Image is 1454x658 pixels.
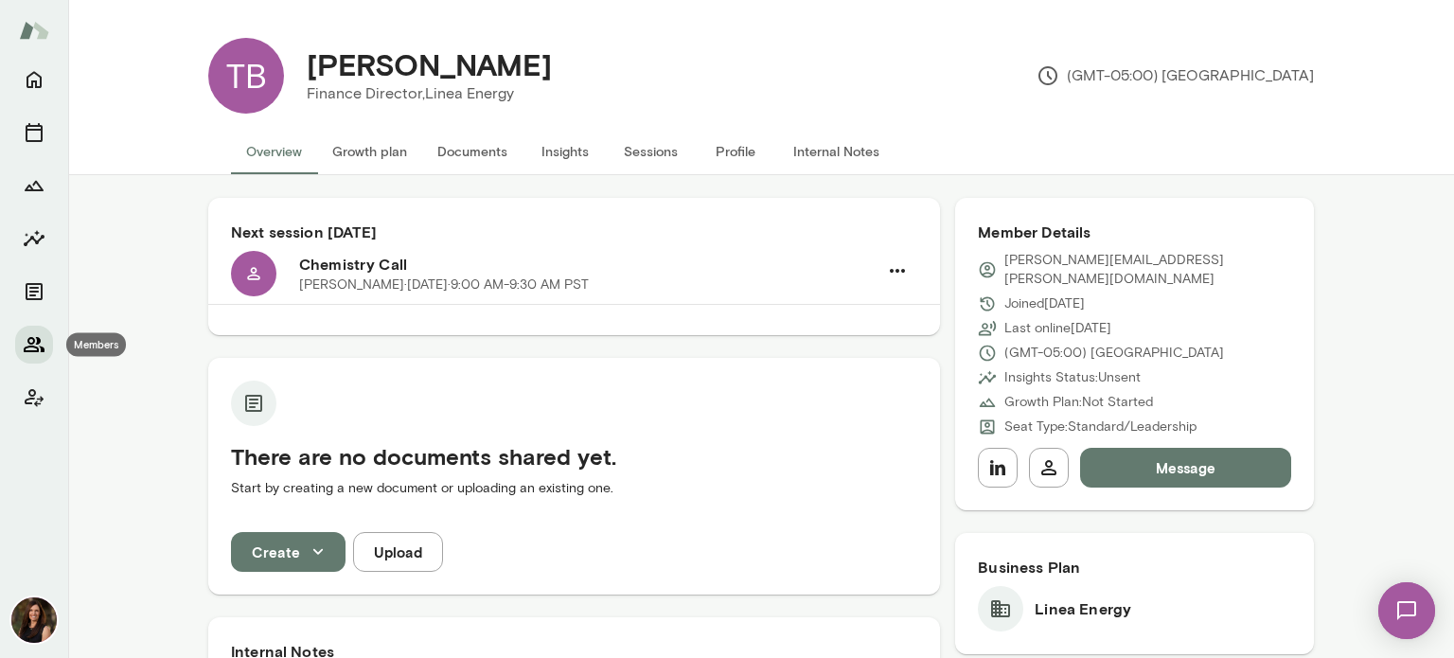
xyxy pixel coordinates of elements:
h5: There are no documents shared yet. [231,441,917,471]
button: Documents [15,273,53,311]
h4: [PERSON_NAME] [307,46,552,82]
p: Start by creating a new document or uploading an existing one. [231,479,917,498]
p: Seat Type: Standard/Leadership [1004,418,1197,436]
button: Client app [15,379,53,417]
button: Insights [15,220,53,258]
button: Documents [422,129,523,174]
h6: Chemistry Call [299,253,878,276]
p: Joined [DATE] [1004,294,1085,313]
img: Mento [19,12,49,48]
button: Upload [353,532,443,572]
p: (GMT-05:00) [GEOGRAPHIC_DATA] [1004,344,1224,363]
button: Profile [693,129,778,174]
p: Growth Plan: Not Started [1004,393,1153,412]
button: Overview [231,129,317,174]
button: Growth Plan [15,167,53,205]
button: Sessions [15,114,53,151]
p: Last online [DATE] [1004,319,1111,338]
p: Insights Status: Unsent [1004,368,1141,387]
button: Growth plan [317,129,422,174]
h6: Business Plan [978,556,1291,578]
p: Finance Director, Linea Energy [307,82,552,105]
h6: Member Details [978,221,1291,243]
div: TB [208,38,284,114]
button: Create [231,532,346,572]
button: Message [1080,448,1291,488]
button: Members [15,326,53,364]
p: (GMT-05:00) [GEOGRAPHIC_DATA] [1037,64,1314,87]
div: Members [66,333,126,357]
button: Insights [523,129,608,174]
button: Sessions [608,129,693,174]
p: [PERSON_NAME] · [DATE] · 9:00 AM-9:30 AM PST [299,276,589,294]
button: Home [15,61,53,98]
h6: Next session [DATE] [231,221,917,243]
button: Internal Notes [778,129,895,174]
h6: Linea Energy [1035,597,1131,620]
p: [PERSON_NAME][EMAIL_ADDRESS][PERSON_NAME][DOMAIN_NAME] [1004,251,1291,289]
img: Carrie Atkin [11,597,57,643]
